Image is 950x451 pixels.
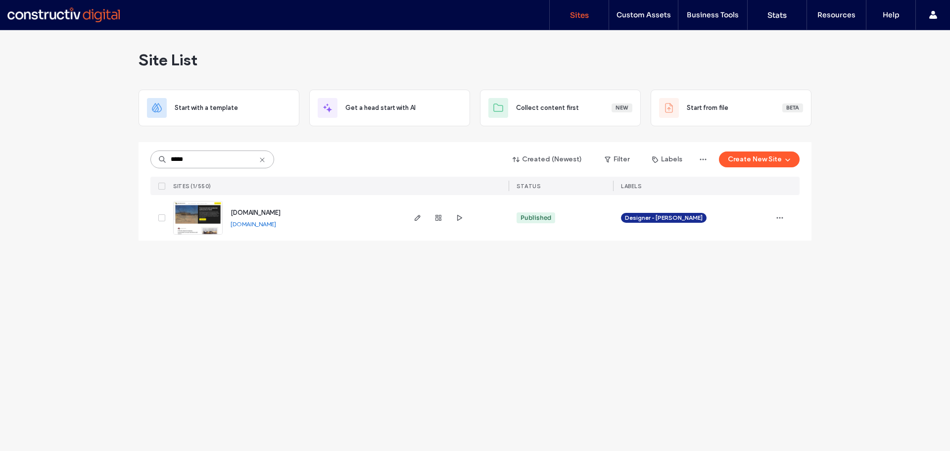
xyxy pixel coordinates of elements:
span: Collect content first [516,103,579,113]
span: [DOMAIN_NAME] [231,209,281,216]
div: Start from fileBeta [651,90,811,126]
label: Sites [570,10,589,20]
span: Site List [139,50,197,70]
label: Custom Assets [617,10,671,19]
label: Stats [767,10,787,20]
span: Designer - [PERSON_NAME] [625,213,703,222]
span: Start with a template [175,103,238,113]
span: SITES (1/550) [173,183,211,190]
span: LABELS [621,183,641,190]
span: Start from file [687,103,728,113]
div: Published [521,213,551,222]
span: Help [22,7,43,16]
a: [DOMAIN_NAME] [231,220,276,228]
div: Beta [782,103,803,112]
button: Created (Newest) [504,151,591,167]
div: Collect content firstNew [480,90,641,126]
div: Start with a template [139,90,299,126]
label: Resources [817,10,855,19]
button: Labels [643,151,691,167]
span: Get a head start with AI [345,103,416,113]
div: New [612,103,632,112]
label: Help [883,10,900,19]
div: Get a head start with AI [309,90,470,126]
span: STATUS [517,183,540,190]
label: Business Tools [687,10,739,19]
button: Filter [595,151,639,167]
a: [DOMAIN_NAME] [231,208,281,217]
button: Create New Site [719,151,800,167]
